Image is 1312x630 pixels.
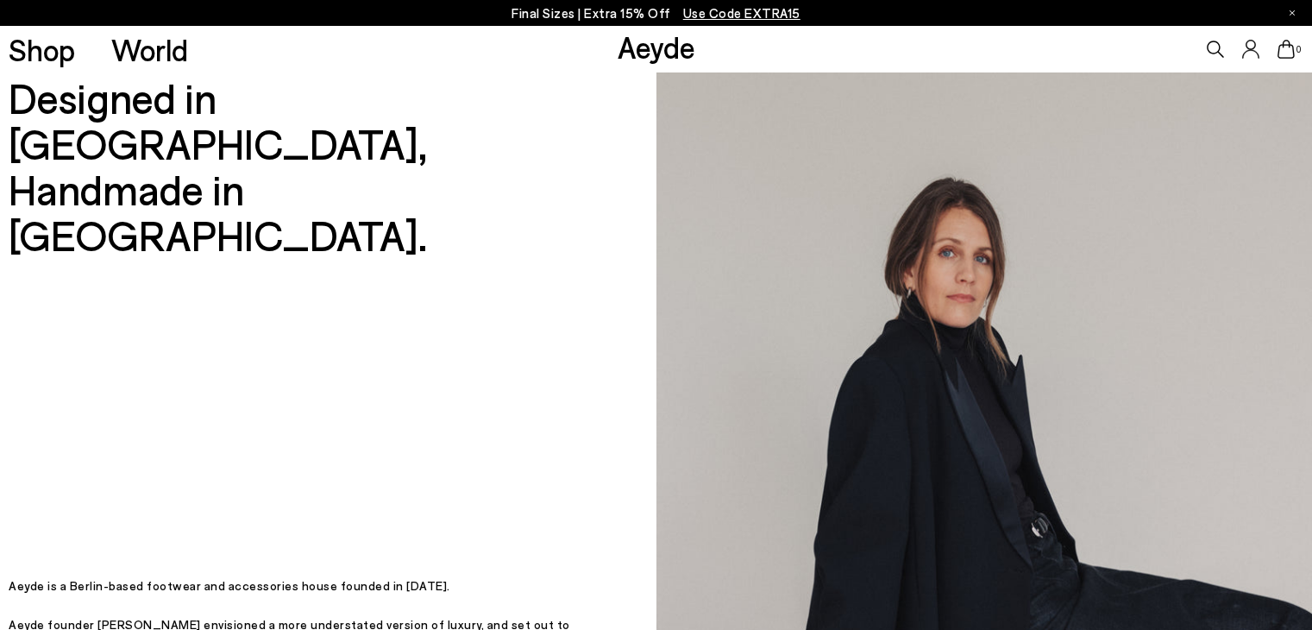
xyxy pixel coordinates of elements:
[683,5,800,21] span: Navigate to /collections/ss25-final-sizes
[9,75,621,257] h2: Designed in [GEOGRAPHIC_DATA], Handmade in [GEOGRAPHIC_DATA].
[9,576,621,595] p: Aeyde is a Berlin-based footwear and accessories house founded in [DATE].
[9,35,75,65] a: Shop
[618,28,695,65] a: Aeyde
[1295,45,1303,54] span: 0
[111,35,188,65] a: World
[1277,40,1295,59] a: 0
[512,3,800,24] p: Final Sizes | Extra 15% Off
